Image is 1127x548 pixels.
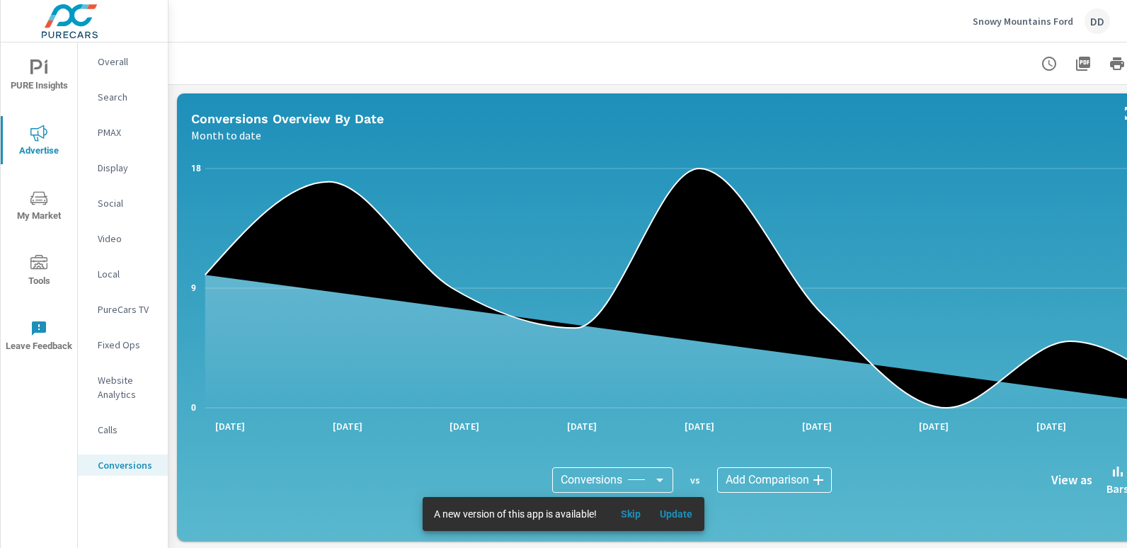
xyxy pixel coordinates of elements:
[191,283,196,293] text: 9
[191,164,201,173] text: 18
[552,467,673,493] div: Conversions
[78,334,168,355] div: Fixed Ops
[78,51,168,72] div: Overall
[98,423,156,437] p: Calls
[440,419,489,433] p: [DATE]
[98,267,156,281] p: Local
[98,338,156,352] p: Fixed Ops
[98,302,156,316] p: PureCars TV
[191,403,196,413] text: 0
[78,193,168,214] div: Social
[5,59,73,94] span: PURE Insights
[675,419,724,433] p: [DATE]
[557,419,607,433] p: [DATE]
[98,125,156,139] p: PMAX
[98,55,156,69] p: Overall
[792,419,842,433] p: [DATE]
[78,228,168,249] div: Video
[78,122,168,143] div: PMAX
[726,473,809,487] span: Add Comparison
[434,508,597,520] span: A new version of this app is available!
[78,157,168,178] div: Display
[78,370,168,405] div: Website Analytics
[98,90,156,104] p: Search
[5,255,73,290] span: Tools
[323,419,372,433] p: [DATE]
[98,232,156,246] p: Video
[909,419,959,433] p: [DATE]
[98,458,156,472] p: Conversions
[659,508,693,520] span: Update
[191,111,384,126] h5: Conversions Overview By Date
[5,125,73,159] span: Advertise
[1,42,77,368] div: nav menu
[717,467,832,493] div: Add Comparison
[1085,8,1110,34] div: DD
[1051,473,1092,487] h6: View as
[78,263,168,285] div: Local
[653,503,699,525] button: Update
[78,299,168,320] div: PureCars TV
[98,196,156,210] p: Social
[5,320,73,355] span: Leave Feedback
[1026,419,1076,433] p: [DATE]
[614,508,648,520] span: Skip
[5,190,73,224] span: My Market
[78,86,168,108] div: Search
[205,419,255,433] p: [DATE]
[1069,50,1097,78] button: "Export Report to PDF"
[78,455,168,476] div: Conversions
[98,373,156,401] p: Website Analytics
[973,15,1073,28] p: Snowy Mountains Ford
[608,503,653,525] button: Skip
[191,127,261,144] p: Month to date
[98,161,156,175] p: Display
[78,419,168,440] div: Calls
[561,473,622,487] span: Conversions
[673,474,717,486] p: vs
